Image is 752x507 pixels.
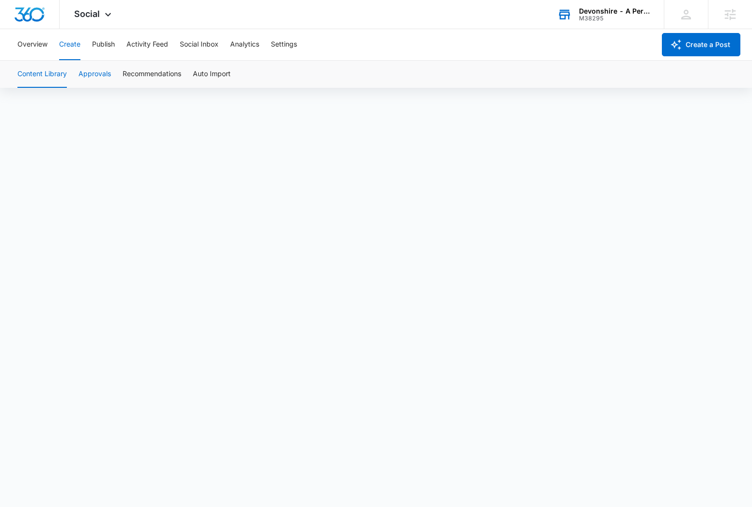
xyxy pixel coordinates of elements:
[74,9,100,19] span: Social
[126,29,168,60] button: Activity Feed
[59,29,80,60] button: Create
[123,61,181,88] button: Recommendations
[193,61,231,88] button: Auto Import
[230,29,259,60] button: Analytics
[271,29,297,60] button: Settings
[17,29,47,60] button: Overview
[579,7,650,15] div: account name
[662,33,740,56] button: Create a Post
[17,61,67,88] button: Content Library
[180,29,219,60] button: Social Inbox
[579,15,650,22] div: account id
[78,61,111,88] button: Approvals
[92,29,115,60] button: Publish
